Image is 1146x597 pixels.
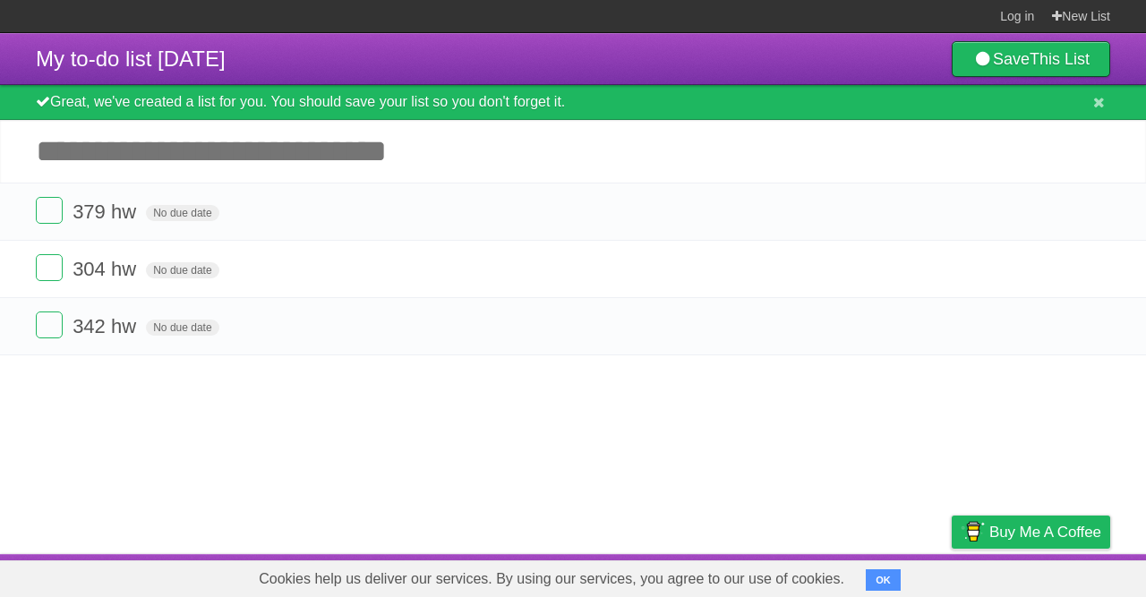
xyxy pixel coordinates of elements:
[36,197,63,224] label: Done
[989,516,1101,548] span: Buy me a coffee
[866,569,901,591] button: OK
[997,559,1110,593] a: Suggest a feature
[146,262,218,278] span: No due date
[241,561,862,597] span: Cookies help us deliver our services. By using our services, you agree to our use of cookies.
[73,258,141,280] span: 304 hw
[73,200,141,223] span: 379 hw
[961,516,985,547] img: Buy me a coffee
[73,315,141,337] span: 342 hw
[146,320,218,336] span: No due date
[928,559,975,593] a: Privacy
[36,47,226,71] span: My to-do list [DATE]
[36,311,63,338] label: Done
[773,559,845,593] a: Developers
[714,559,751,593] a: About
[1030,50,1090,68] b: This List
[952,41,1110,77] a: SaveThis List
[36,254,63,281] label: Done
[146,205,218,221] span: No due date
[868,559,907,593] a: Terms
[952,516,1110,549] a: Buy me a coffee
